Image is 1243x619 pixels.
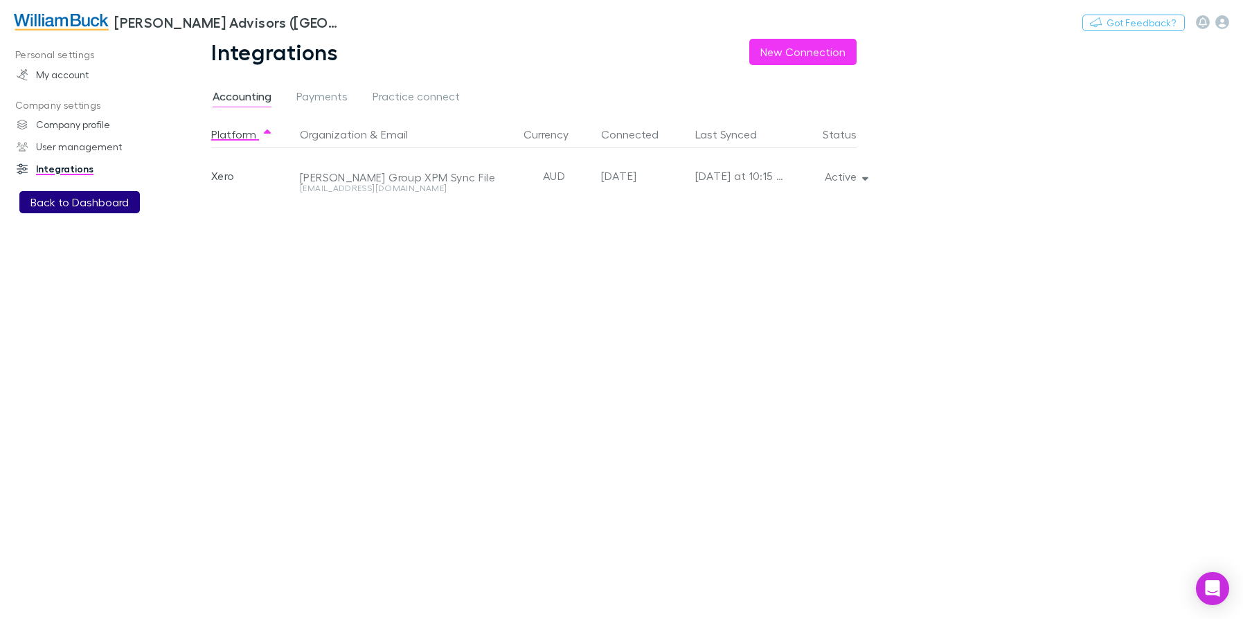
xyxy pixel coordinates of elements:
a: Integrations [3,158,186,180]
button: Connected [601,120,675,148]
button: Got Feedback? [1082,15,1185,31]
h1: Integrations [211,39,339,65]
span: Payments [296,89,348,107]
a: User management [3,136,186,158]
button: New Connection [749,39,857,65]
div: AUD [512,148,596,204]
div: Xero [211,148,294,204]
a: Company profile [3,114,186,136]
button: Active [814,167,877,186]
span: Practice connect [373,89,460,107]
div: [DATE] at 10:15 PM [695,148,784,204]
p: Company settings [3,97,186,114]
p: Personal settings [3,46,186,64]
div: [EMAIL_ADDRESS][DOMAIN_NAME] [300,184,499,192]
button: Last Synced [695,120,773,148]
a: [PERSON_NAME] Advisors ([GEOGRAPHIC_DATA]) Pty Ltd [6,6,352,39]
div: [PERSON_NAME] Group XPM Sync File [300,170,499,184]
a: My account [3,64,186,86]
button: Platform [211,120,273,148]
img: William Buck Advisors (WA) Pty Ltd's Logo [14,14,109,30]
button: Email [381,120,408,148]
div: Open Intercom Messenger [1196,572,1229,605]
button: Back to Dashboard [19,191,140,213]
button: Currency [524,120,585,148]
button: Organization [300,120,367,148]
span: Accounting [213,89,271,107]
button: Status [823,120,873,148]
div: [DATE] [601,148,684,204]
h3: [PERSON_NAME] Advisors ([GEOGRAPHIC_DATA]) Pty Ltd [114,14,343,30]
div: & [300,120,507,148]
